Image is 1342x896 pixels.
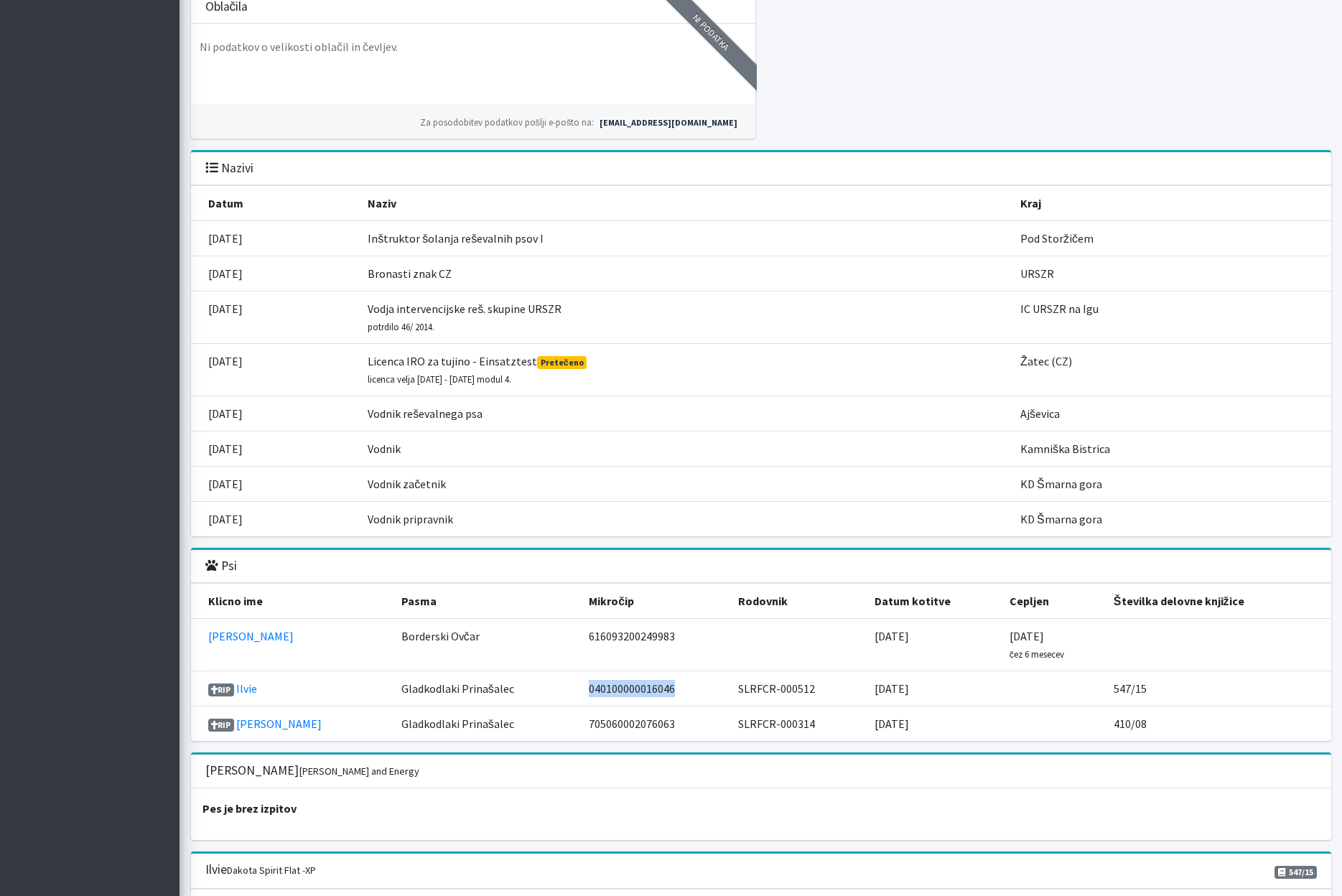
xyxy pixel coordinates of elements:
td: Vodja intervencijske reš. skupine URSZR [359,291,1012,344]
td: KD Šmarna gora [1012,502,1331,537]
span: 547/15 [1275,866,1317,879]
td: Licenca IRO za tujino - Einsatztest [359,344,1012,396]
th: Številka delovne knjižice [1105,584,1331,619]
td: 616093200249983 [580,619,730,671]
td: [DATE] [191,467,360,502]
td: Vodnik reševalnega psa [359,396,1012,431]
span: Pretečeno [537,356,587,369]
small: licenca velja [DATE] - [DATE] modul 4. [368,373,511,385]
td: 410/08 [1105,706,1331,742]
td: [DATE] [191,431,360,467]
td: Bronasti znak CZ [359,256,1012,291]
small: Za posodobitev podatkov pošlji e-pošto na: [420,116,595,128]
th: Datum kotitve [866,584,1001,619]
td: SLRFCR-000314 [730,706,865,742]
td: [DATE] [191,256,360,291]
th: Pasma [393,584,581,619]
span: RIP [208,683,235,696]
td: [DATE] [191,221,360,256]
th: Naziv [359,186,1012,221]
td: 705060002076063 [580,706,730,742]
td: IC URSZR na Igu [1012,291,1331,344]
td: KD Šmarna gora [1012,467,1331,502]
td: SLRFCR-000512 [730,671,865,706]
h3: Ilvie [205,862,316,877]
span: RIP [208,719,235,732]
a: [PERSON_NAME] [208,629,294,643]
td: [DATE] [866,706,1001,742]
th: Klicno ime [191,584,393,619]
td: [DATE] [866,619,1001,671]
h3: Nazivi [205,161,253,176]
td: Vodnik pripravnik [359,502,1012,537]
td: [DATE] [1001,619,1105,671]
td: Borderski Ovčar [393,619,581,671]
a: Ilvie [236,681,257,696]
td: 040100000016046 [580,671,730,706]
td: Žatec (CZ) [1012,344,1331,396]
small: potrdilo 46/ 2014. [368,321,434,332]
td: [DATE] [191,396,360,431]
small: Dakota Spirit Flat -XP [227,864,316,877]
td: Vodnik začetnik [359,467,1012,502]
p: Ni podatkov o velikosti oblačil in čevljev. [200,38,398,55]
td: [DATE] [191,291,360,344]
small: čez 6 mesecev [1010,648,1064,660]
td: Ajševica [1012,396,1331,431]
th: Cepljen [1001,584,1105,619]
td: Inštruktor šolanja reševalnih psov I [359,221,1012,256]
th: Mikročip [580,584,730,619]
td: 547/15 [1105,671,1331,706]
strong: Pes je brez izpitov [202,801,297,816]
a: [EMAIL_ADDRESS][DOMAIN_NAME] [596,116,741,129]
small: [PERSON_NAME] and Energy [299,765,419,778]
td: Gladkodlaki Prinašalec [393,706,581,742]
h3: Psi [205,559,237,574]
th: Rodovnik [730,584,865,619]
td: Pod Storžičem [1012,221,1331,256]
a: [PERSON_NAME] [236,717,322,731]
td: [DATE] [866,671,1001,706]
th: Datum [191,186,360,221]
td: Vodnik [359,431,1012,467]
td: [DATE] [191,344,360,396]
td: Gladkodlaki Prinašalec [393,671,581,706]
td: Kamniška Bistrica [1012,431,1331,467]
th: Kraj [1012,186,1331,221]
td: [DATE] [191,502,360,537]
td: URSZR [1012,256,1331,291]
h3: [PERSON_NAME] [205,763,419,778]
